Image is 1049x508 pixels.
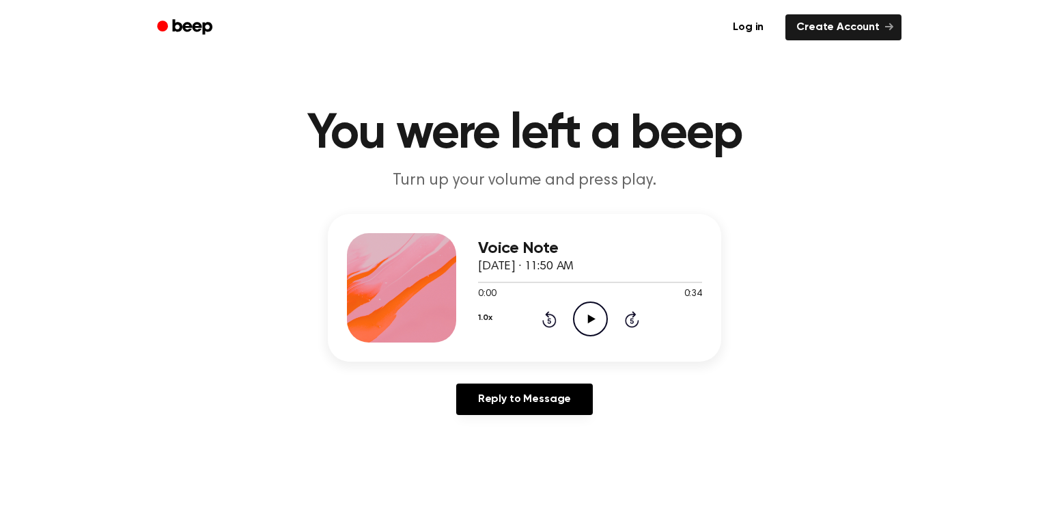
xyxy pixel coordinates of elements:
span: 0:34 [684,287,702,302]
span: [DATE] · 11:50 AM [478,260,574,273]
a: Create Account [785,14,901,40]
a: Beep [148,14,225,41]
h3: Voice Note [478,239,702,258]
button: 1.0x [478,306,492,330]
p: Turn up your volume and press play. [262,170,787,192]
a: Reply to Message [456,384,593,415]
span: 0:00 [478,287,496,302]
h1: You were left a beep [175,109,874,159]
a: Log in [719,12,777,43]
